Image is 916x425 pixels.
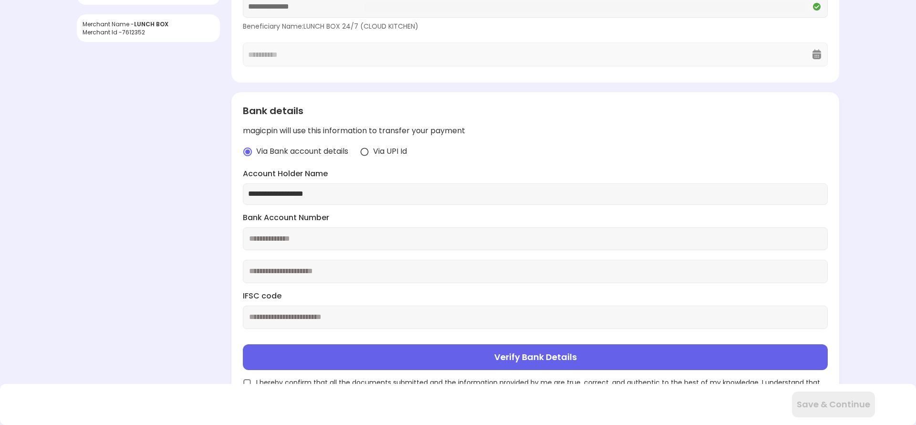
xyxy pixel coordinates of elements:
[243,104,828,118] div: Bank details
[811,1,822,12] img: Q2VREkDUCX-Nh97kZdnvclHTixewBtwTiuomQU4ttMKm5pUNxe9W_NURYrLCGq_Mmv0UDstOKswiepyQhkhj-wqMpwXa6YfHU...
[243,169,828,180] label: Account Holder Name
[134,20,168,28] span: LUNCH BOX
[83,28,214,36] div: Merchant Id - 7612352
[792,392,875,417] button: Save & Continue
[373,146,407,157] span: Via UPI Id
[243,21,828,31] div: Beneficiary Name: LUNCH BOX 24/7 (CLOUD KITCHEN)
[243,344,828,370] button: Verify Bank Details
[83,20,214,28] div: Merchant Name -
[243,379,251,387] img: unchecked
[256,378,828,397] span: I hereby confirm that all the documents submitted and the information provided by me are true, co...
[243,291,828,302] label: IFSC code
[243,126,828,137] div: magicpin will use this information to transfer your payment
[360,147,369,157] img: radio
[256,146,348,157] span: Via Bank account details
[243,212,828,223] label: Bank Account Number
[243,147,252,157] img: radio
